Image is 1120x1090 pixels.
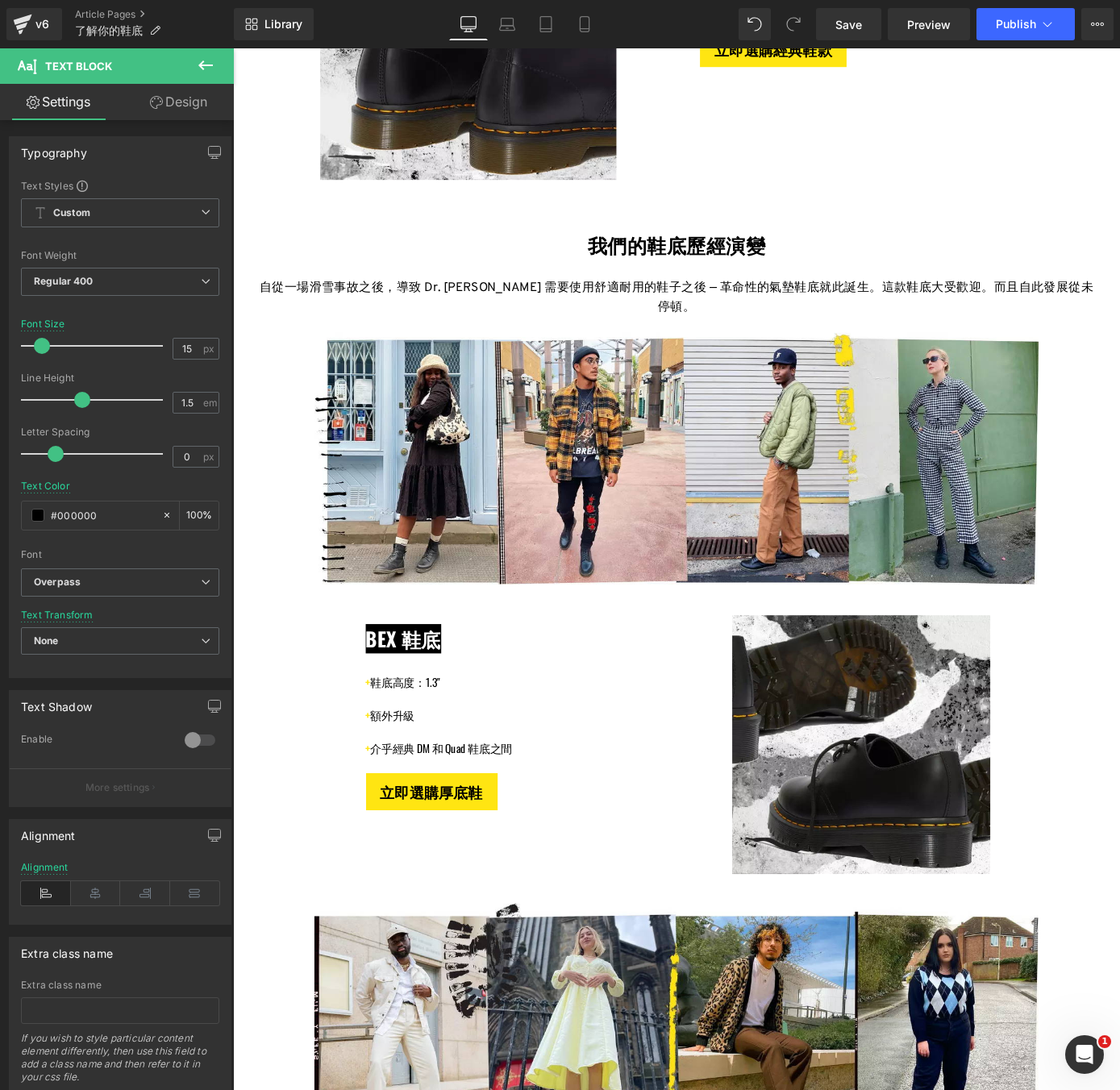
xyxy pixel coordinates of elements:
span: em [203,397,217,408]
span: Text Block [45,60,112,73]
div: Alignment [21,820,76,842]
div: Typography [21,137,87,160]
span: 了解你的鞋底 [75,24,143,37]
p: 介乎經典 DM 和 Quad 鞋底之間 [146,760,489,779]
span: + [146,724,152,742]
span: 立即選購厚底鞋 [162,805,275,828]
span: Preview [907,16,951,33]
p: More settings [85,780,150,795]
div: Font [21,549,219,560]
a: v6 [6,8,62,40]
b: Regular 400 [34,275,94,287]
div: Font Weight [21,250,219,261]
b: None [34,634,59,647]
p: 自從一場滑雪事故之後，導致 Dr. [PERSON_NAME] 需要使用舒適耐用的鞋子之後 — 革命性的氣墊鞋底就此誕生。這款鞋底大受歡迎。而且自此發展從未停頓。 [26,254,950,295]
div: Enable [21,733,169,750]
b: Custom [53,206,90,220]
button: Redo [777,8,810,40]
span: px [203,451,217,462]
div: % [180,501,219,530]
a: Desktop [449,8,488,40]
a: Article Pages [75,8,234,21]
div: Text Color [21,481,70,492]
a: Design [120,84,237,120]
button: Undo [739,8,771,40]
a: Preview [888,8,970,40]
div: Text Transform [21,609,94,621]
a: New Library [234,8,314,40]
div: Font Size [21,318,65,330]
span: + [146,760,152,778]
button: Publish [976,8,1075,40]
a: Laptop [488,8,527,40]
div: Extra class name [21,980,219,991]
div: Alignment [21,862,69,873]
div: Text Shadow [21,691,92,713]
a: Tablet [527,8,565,40]
iframe: Intercom live chat [1065,1035,1104,1074]
span: 1 [1098,1035,1111,1048]
span: px [203,343,217,354]
div: Letter Spacing [21,426,219,438]
div: Line Height [21,372,219,384]
button: More [1081,8,1114,40]
input: Color [51,506,154,524]
a: Mobile [565,8,604,40]
div: Extra class name [21,938,113,960]
div: Text Styles [21,179,219,192]
span: + [146,688,152,705]
span: Save [835,16,862,33]
span: BEX 鞋底 [146,633,229,665]
p: 鞋底高度：1.3" [146,688,489,706]
p: 額外升級 [146,724,489,743]
div: v6 [32,14,52,35]
a: 立即選購厚底鞋 [146,797,291,837]
span: Publish [996,18,1036,31]
span: Library [264,17,302,31]
i: Overpass [34,576,81,589]
button: More settings [10,768,231,806]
